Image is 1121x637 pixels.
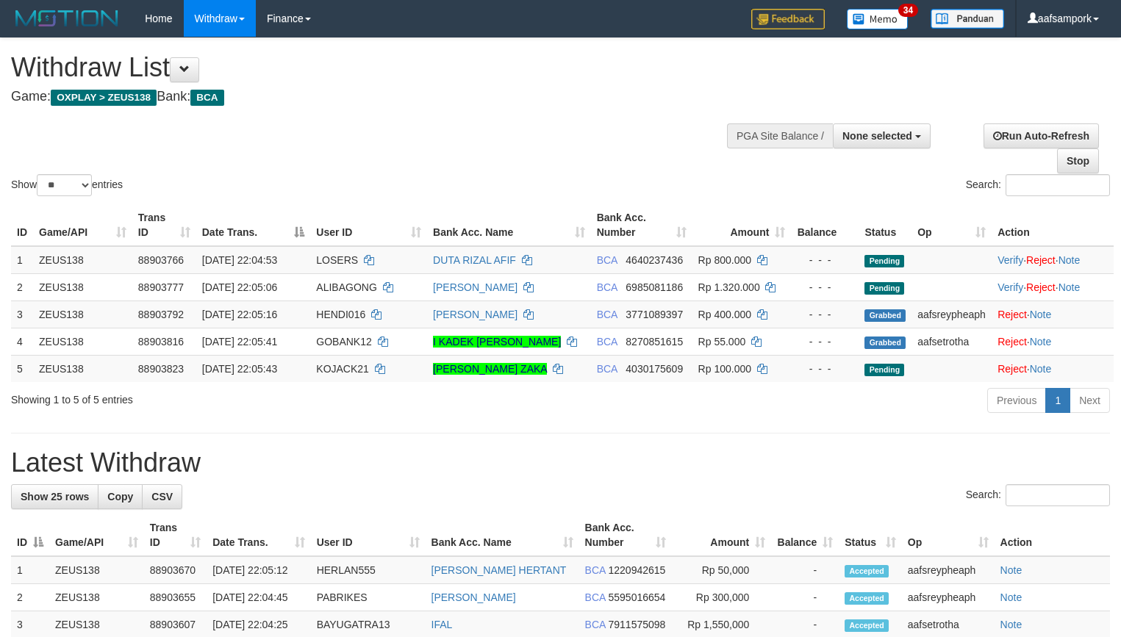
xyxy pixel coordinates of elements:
a: Stop [1057,148,1099,173]
td: 1 [11,556,49,584]
span: 88903766 [138,254,184,266]
a: Verify [998,254,1023,266]
td: 2 [11,273,33,300]
th: Amount: activate to sort column ascending [672,514,772,556]
span: HENDI016 [316,309,365,320]
span: BCA [597,336,617,348]
span: BCA [597,281,617,293]
span: Rp 1.320.000 [698,281,760,293]
td: ZEUS138 [33,273,132,300]
td: 2 [11,584,49,611]
a: Note [1000,591,1022,603]
td: · · [992,246,1114,274]
th: Bank Acc. Number: activate to sort column ascending [579,514,672,556]
h1: Latest Withdraw [11,448,1110,478]
td: [DATE] 22:05:12 [207,556,310,584]
span: Copy 6985081186 to clipboard [626,281,683,293]
label: Search: [966,174,1110,196]
td: · · [992,273,1114,300]
div: - - - [797,280,853,295]
span: Accepted [845,619,889,632]
span: BCA [190,90,223,106]
span: Rp 100.000 [698,363,751,375]
td: HERLAN555 [311,556,426,584]
span: Pending [864,255,904,267]
span: Accepted [845,592,889,605]
div: - - - [797,307,853,322]
th: Amount: activate to sort column ascending [692,204,792,246]
td: 4 [11,328,33,355]
th: ID: activate to sort column descending [11,514,49,556]
input: Search: [1006,174,1110,196]
a: Note [1030,363,1052,375]
td: ZEUS138 [33,246,132,274]
span: BCA [597,363,617,375]
span: 88903823 [138,363,184,375]
span: 34 [898,4,918,17]
span: Copy 1220942615 to clipboard [608,564,665,576]
a: Reject [998,363,1027,375]
span: Rp 400.000 [698,309,751,320]
td: · [992,300,1114,328]
td: ZEUS138 [33,328,132,355]
span: Accepted [845,565,889,577]
span: [DATE] 22:05:43 [202,363,277,375]
div: - - - [797,253,853,267]
td: aafsetrotha [912,328,992,355]
a: Reject [1026,281,1056,293]
span: OXPLAY > ZEUS138 [51,90,157,106]
img: Feedback.jpg [751,9,825,29]
span: [DATE] 22:04:53 [202,254,277,266]
span: 88903792 [138,309,184,320]
span: [DATE] 22:05:16 [202,309,277,320]
td: [DATE] 22:04:45 [207,584,310,611]
td: PABRIKES [311,584,426,611]
span: BCA [585,564,606,576]
td: ZEUS138 [49,556,144,584]
th: Bank Acc. Name: activate to sort column ascending [426,514,579,556]
span: Copy 7911575098 to clipboard [608,619,665,630]
a: [PERSON_NAME] ZAKA [433,363,547,375]
th: Bank Acc. Number: activate to sort column ascending [591,204,692,246]
th: Status [859,204,912,246]
a: Note [1000,619,1022,630]
a: Reject [998,309,1027,320]
img: panduan.png [931,9,1004,29]
a: [PERSON_NAME] HERTANT [431,564,567,576]
span: [DATE] 22:05:41 [202,336,277,348]
td: 88903670 [144,556,207,584]
td: Rp 300,000 [672,584,772,611]
span: Pending [864,282,904,295]
span: Rp 800.000 [698,254,751,266]
th: Op: activate to sort column ascending [912,204,992,246]
a: [PERSON_NAME] [431,591,516,603]
a: Next [1070,388,1110,413]
td: - [771,584,839,611]
button: None selected [833,123,931,148]
span: Copy 8270851615 to clipboard [626,336,683,348]
img: Button%20Memo.svg [847,9,909,29]
td: Rp 50,000 [672,556,772,584]
img: MOTION_logo.png [11,7,123,29]
th: Action [995,514,1110,556]
span: Rp 55.000 [698,336,746,348]
div: Showing 1 to 5 of 5 entries [11,386,456,407]
th: Status: activate to sort column ascending [839,514,902,556]
a: Copy [98,484,143,509]
td: aafsreypheaph [902,556,995,584]
a: IFAL [431,619,453,630]
span: ALIBAGONG [316,281,376,293]
td: 5 [11,355,33,382]
a: DUTA RIZAL AFIF [433,254,516,266]
th: Trans ID: activate to sort column ascending [144,514,207,556]
span: Show 25 rows [21,491,89,503]
td: aafsreypheaph [912,300,992,328]
th: Balance [791,204,859,246]
td: - [771,556,839,584]
span: Grabbed [864,337,906,349]
span: BCA [597,254,617,266]
a: CSV [142,484,182,509]
span: [DATE] 22:05:06 [202,281,277,293]
th: Game/API: activate to sort column ascending [33,204,132,246]
span: None selected [842,130,912,142]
